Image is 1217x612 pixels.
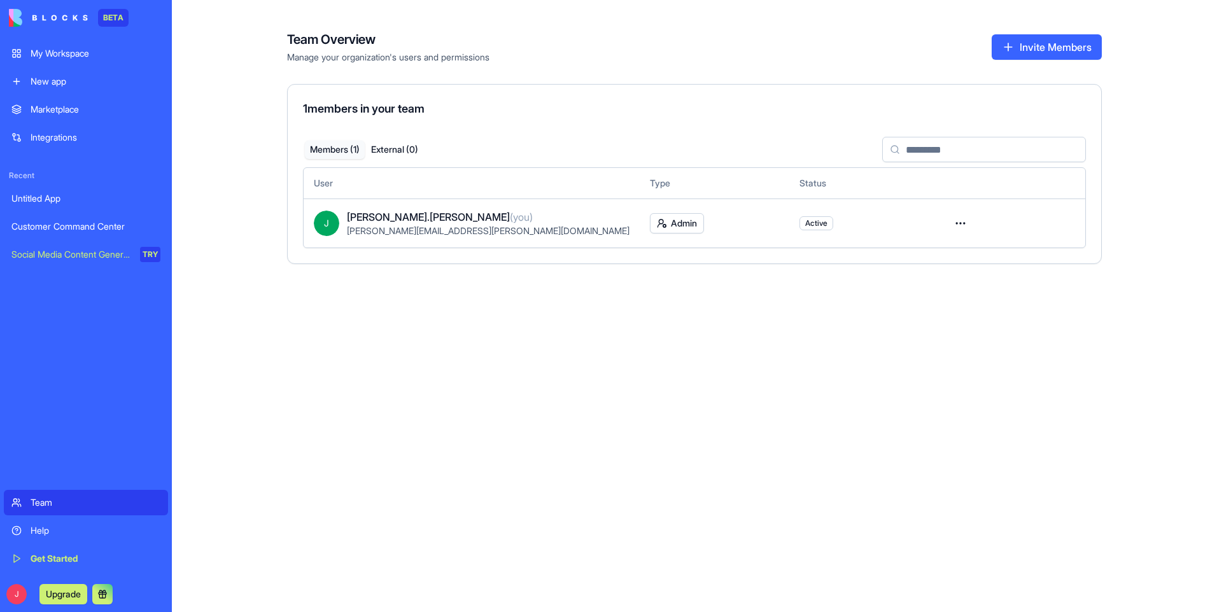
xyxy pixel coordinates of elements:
button: Invite Members [992,34,1102,60]
span: [PERSON_NAME].[PERSON_NAME] [347,209,533,225]
div: Help [31,524,160,537]
a: Customer Command Center [4,214,168,239]
div: Type [650,177,779,190]
span: Manage your organization's users and permissions [287,51,489,64]
img: logo [9,9,88,27]
h4: Team Overview [287,31,489,48]
div: Get Started [31,552,160,565]
button: Admin [650,213,704,233]
button: Upgrade [39,584,87,604]
div: BETA [98,9,129,27]
div: Integrations [31,131,160,144]
span: Recent [4,170,168,181]
th: User [304,168,640,198]
div: Untitled App [11,192,160,205]
a: My Workspace [4,41,168,66]
div: Social Media Content Generator [11,248,131,261]
div: Customer Command Center [11,220,160,233]
span: Active [805,218,827,228]
span: Admin [671,217,697,230]
a: Upgrade [39,587,87,600]
div: New app [31,75,160,88]
a: Social Media Content GeneratorTRY [4,242,168,267]
a: Help [4,518,168,543]
span: (you) [510,211,533,223]
div: My Workspace [31,47,160,60]
span: J [314,211,339,236]
a: Get Started [4,546,168,571]
a: Marketplace [4,97,168,122]
button: External ( 0 ) [365,141,425,159]
a: Untitled App [4,186,168,211]
button: Members ( 1 ) [305,141,365,159]
div: Marketplace [31,103,160,116]
a: Team [4,490,168,515]
span: [PERSON_NAME][EMAIL_ADDRESS][PERSON_NAME][DOMAIN_NAME] [347,225,630,236]
span: J [6,584,27,604]
div: TRY [140,247,160,262]
div: Status [799,177,927,190]
a: Integrations [4,125,168,150]
a: BETA [9,9,129,27]
a: New app [4,69,168,94]
span: 1 members in your team [303,102,425,115]
div: Team [31,496,160,509]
